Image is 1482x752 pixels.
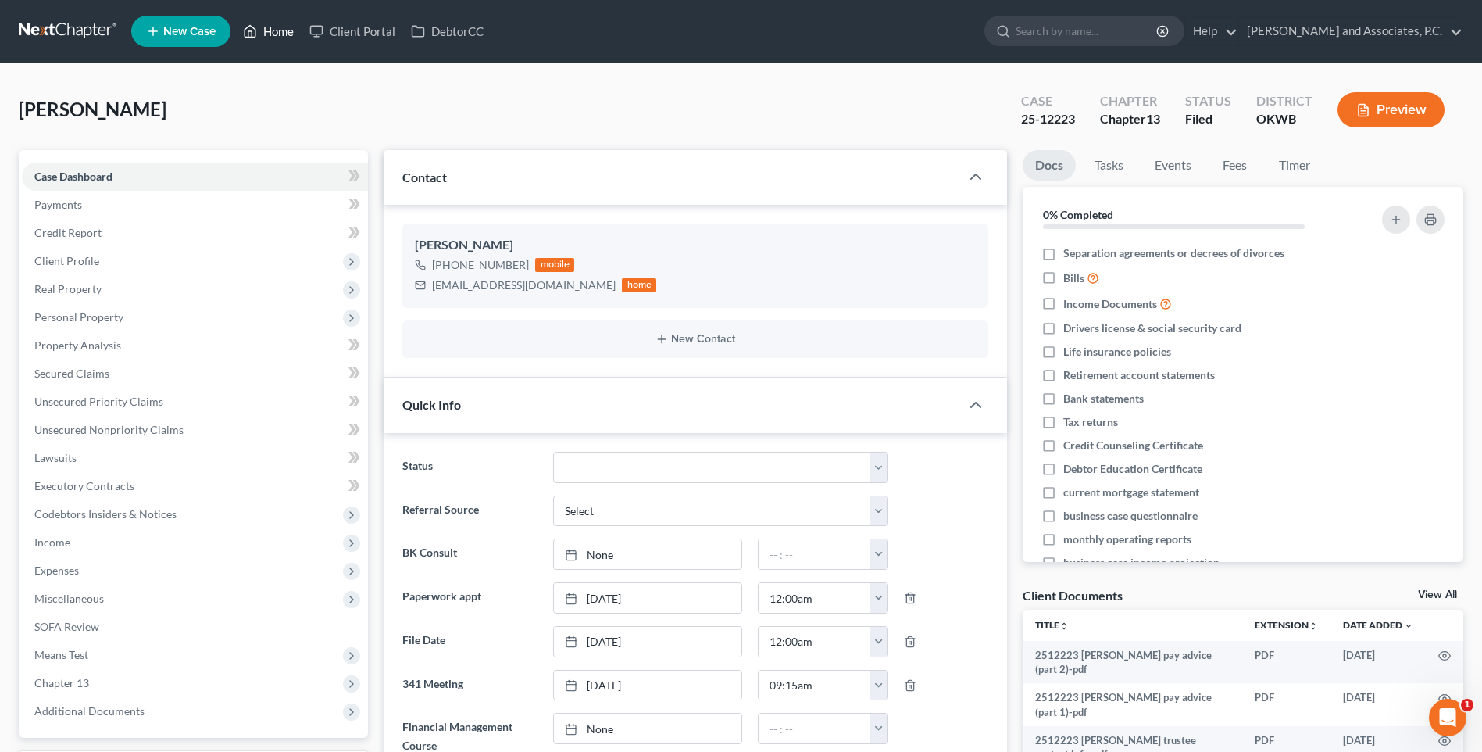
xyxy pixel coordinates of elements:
[34,479,134,492] span: Executory Contracts
[1185,92,1231,110] div: Status
[1063,485,1199,500] span: current mortgage statement
[1185,17,1237,45] a: Help
[1082,150,1136,181] a: Tasks
[1021,110,1075,128] div: 25-12223
[759,627,870,657] input: -- : --
[34,451,77,464] span: Lawsuits
[1429,699,1466,736] iframe: Intercom live chat
[1100,92,1160,110] div: Chapter
[34,620,99,633] span: SOFA Review
[554,714,741,743] a: None
[1255,619,1318,631] a: Extensionunfold_more
[759,671,870,700] input: -- : --
[1266,150,1323,181] a: Timer
[34,226,102,239] span: Credit Report
[1063,461,1202,477] span: Debtor Education Certificate
[1242,641,1330,684] td: PDF
[1330,641,1426,684] td: [DATE]
[1063,367,1215,383] span: Retirement account statements
[1461,699,1473,711] span: 1
[302,17,403,45] a: Client Portal
[22,388,368,416] a: Unsecured Priority Claims
[402,397,461,412] span: Quick Info
[34,592,104,605] span: Miscellaneous
[1021,92,1075,110] div: Case
[34,338,121,352] span: Property Analysis
[34,310,123,324] span: Personal Property
[395,670,545,701] label: 341 Meeting
[22,472,368,500] a: Executory Contracts
[22,613,368,641] a: SOFA Review
[1063,245,1284,261] span: Separation agreements or decrees of divorces
[1043,208,1113,221] strong: 0% Completed
[1063,270,1084,286] span: Bills
[395,452,545,483] label: Status
[759,583,870,613] input: -- : --
[22,163,368,191] a: Case Dashboard
[235,17,302,45] a: Home
[554,671,741,700] a: [DATE]
[1063,532,1191,547] span: monthly operating reports
[1343,619,1413,631] a: Date Added expand_more
[22,219,368,247] a: Credit Report
[622,278,656,292] div: home
[1330,683,1426,726] td: [DATE]
[34,395,163,408] span: Unsecured Priority Claims
[1035,619,1069,631] a: Titleunfold_more
[415,236,976,255] div: [PERSON_NAME]
[395,626,545,657] label: File Date
[34,282,102,295] span: Real Property
[395,496,545,527] label: Referral Source
[34,198,82,211] span: Payments
[1023,587,1123,603] div: Client Documents
[1337,92,1445,127] button: Preview
[432,257,529,273] div: [PHONE_NUMBER]
[1063,508,1198,524] span: business case questionnaire
[1418,589,1457,600] a: View All
[34,170,112,183] span: Case Dashboard
[1063,296,1157,312] span: Income Documents
[1023,150,1076,181] a: Docs
[1242,683,1330,726] td: PDF
[1063,438,1203,453] span: Credit Counseling Certificate
[554,539,741,569] a: None
[34,648,88,661] span: Means Test
[1239,17,1462,45] a: [PERSON_NAME] and Associates, P.C.
[395,582,545,614] label: Paperwork appt
[1256,110,1312,128] div: OKWB
[34,367,109,380] span: Secured Claims
[759,539,870,569] input: -- : --
[1256,92,1312,110] div: District
[22,444,368,472] a: Lawsuits
[34,254,99,267] span: Client Profile
[1016,16,1159,45] input: Search by name...
[1100,110,1160,128] div: Chapter
[554,583,741,613] a: [DATE]
[22,331,368,360] a: Property Analysis
[415,333,976,346] button: New Contact
[34,564,79,577] span: Expenses
[22,191,368,219] a: Payments
[1404,621,1413,631] i: expand_more
[395,539,545,570] label: BK Consult
[1059,621,1069,631] i: unfold_more
[34,507,177,521] span: Codebtors Insiders & Notices
[1063,320,1241,336] span: Drivers license & social security card
[34,535,70,549] span: Income
[402,170,447,184] span: Contact
[1023,683,1242,726] td: 2512223 [PERSON_NAME] pay advice (part 1)-pdf
[1185,110,1231,128] div: Filed
[1210,150,1260,181] a: Fees
[34,704,145,718] span: Additional Documents
[19,98,166,120] span: [PERSON_NAME]
[432,278,616,293] div: [EMAIL_ADDRESS][DOMAIN_NAME]
[1063,344,1171,360] span: Life insurance policies
[34,423,184,436] span: Unsecured Nonpriority Claims
[1142,150,1204,181] a: Events
[1063,391,1144,406] span: Bank statements
[34,676,89,689] span: Chapter 13
[554,627,741,657] a: [DATE]
[759,714,870,743] input: -- : --
[403,17,491,45] a: DebtorCC
[1063,555,1220,571] span: business case income projection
